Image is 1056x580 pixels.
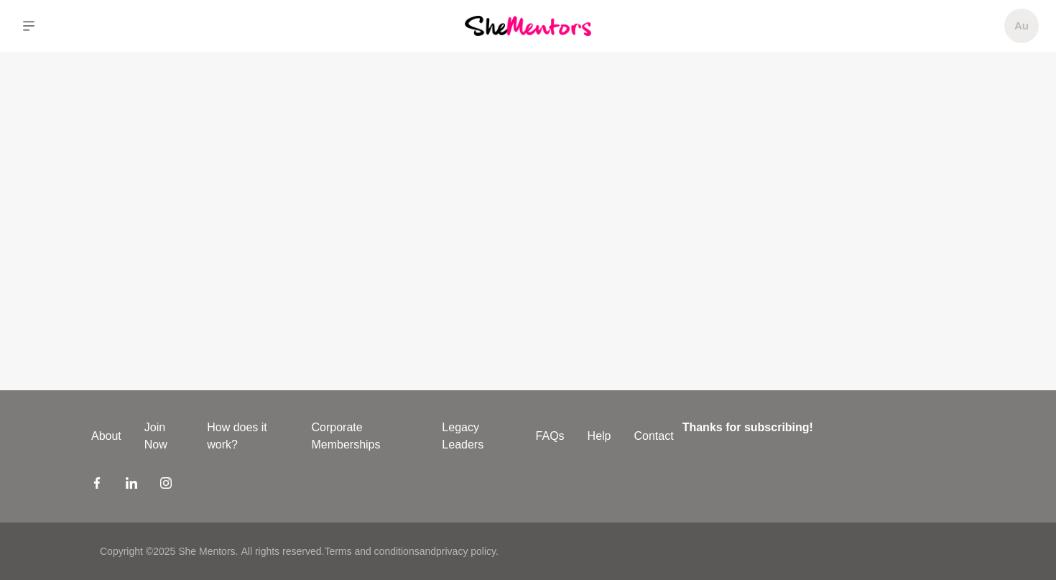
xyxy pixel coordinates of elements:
img: She Mentors Logo [465,16,591,35]
a: Instagram [160,477,172,494]
h4: Thanks for subscribing! [682,419,956,436]
a: Facebook [91,477,103,494]
a: privacy policy [436,546,496,557]
a: Join Now [133,419,195,454]
a: How does it work? [195,419,300,454]
a: Legacy Leaders [430,419,524,454]
h5: Au [1014,19,1029,33]
p: Copyright © 2025 She Mentors . [100,544,238,559]
p: All rights reserved. and . [241,544,498,559]
a: Corporate Memberships [300,419,430,454]
a: FAQs [524,428,576,445]
a: Help [576,428,623,445]
a: Terms and conditions [324,546,419,557]
a: Contact [623,428,685,445]
a: LinkedIn [126,477,137,494]
a: About [80,428,133,445]
a: Au [1004,9,1039,43]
